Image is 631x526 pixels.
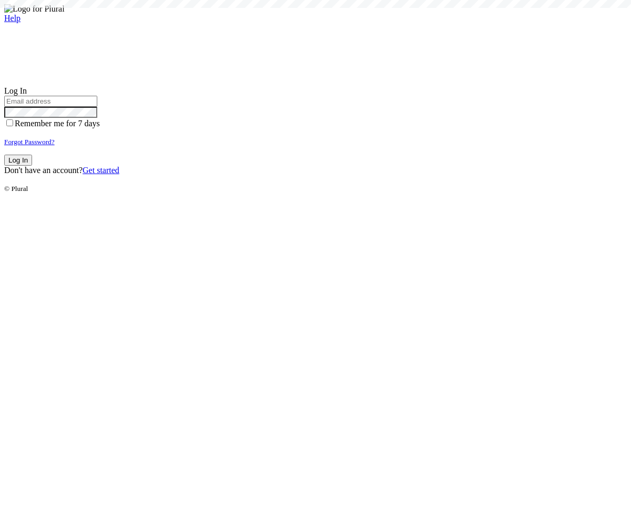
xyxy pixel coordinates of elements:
input: Email address [4,96,97,107]
input: Remember me for 7 days [6,119,13,126]
div: Log In [4,86,627,96]
a: Forgot Password? [4,137,55,146]
a: Get started [83,166,119,175]
div: Don't have an account? [4,166,627,175]
a: Help [4,14,21,23]
small: Forgot Password? [4,138,55,146]
small: © Plural [4,185,28,193]
span: Remember me for 7 days [15,119,100,128]
img: Logo for Plural [4,4,65,14]
button: Log In [4,155,32,166]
